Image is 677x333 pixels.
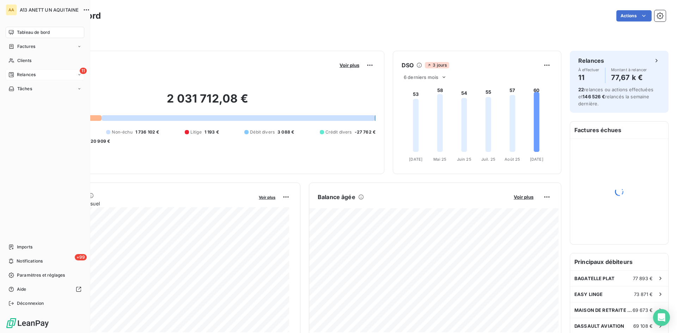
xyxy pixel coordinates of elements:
[633,323,653,329] span: 69 108 €
[40,92,376,113] h2: 2 031 712,08 €
[514,194,533,200] span: Voir plus
[574,291,603,297] span: EASY LINGE
[409,157,422,162] tspan: [DATE]
[17,86,32,92] span: Tâches
[578,72,599,83] h4: 11
[611,72,647,83] h4: 77,67 k €
[337,62,361,68] button: Voir plus
[578,87,653,106] span: relances ou actions effectuées et relancés la semaine dernière.
[75,254,87,260] span: +99
[481,157,495,162] tspan: Juil. 25
[6,317,49,329] img: Logo LeanPay
[653,309,670,326] div: Open Intercom Messenger
[6,284,84,295] a: Aide
[574,307,633,313] span: MAISON DE RETRAITE [GEOGRAPHIC_DATA]
[574,276,615,281] span: BAGATELLE PLAT
[205,129,219,135] span: 1 193 €
[112,129,132,135] span: Non-échu
[505,157,520,162] tspan: Août 25
[355,129,376,135] span: -27 762 €
[433,157,446,162] tspan: Mai 25
[616,10,652,21] button: Actions
[425,62,449,68] span: 3 jours
[578,68,599,72] span: À effectuer
[17,57,31,64] span: Clients
[89,138,110,144] span: -20 909 €
[17,244,32,250] span: Imports
[259,195,275,200] span: Voir plus
[80,68,87,74] span: 11
[404,74,438,80] span: 6 derniers mois
[611,68,647,72] span: Montant à relancer
[530,157,543,162] tspan: [DATE]
[583,94,605,99] span: 146 526 €
[578,87,584,92] span: 22
[17,300,44,307] span: Déconnexion
[17,72,36,78] span: Relances
[6,4,17,16] div: AA
[457,157,471,162] tspan: Juin 25
[633,307,653,313] span: 69 673 €
[17,272,65,278] span: Paramètres et réglages
[257,194,277,200] button: Voir plus
[277,129,294,135] span: 3 088 €
[325,129,352,135] span: Crédit divers
[340,62,359,68] span: Voir plus
[250,129,275,135] span: Débit divers
[20,7,79,13] span: A13 ANETT UN AQUITAINE
[17,43,35,50] span: Factures
[634,291,653,297] span: 73 871 €
[17,29,50,36] span: Tableau de bord
[318,193,355,201] h6: Balance âgée
[135,129,159,135] span: 1 736 102 €
[190,129,202,135] span: Litige
[570,122,668,138] h6: Factures échues
[512,194,536,200] button: Voir plus
[574,323,624,329] span: DASSAULT AVIATION
[633,276,653,281] span: 77 893 €
[17,286,26,292] span: Aide
[578,56,604,65] h6: Relances
[402,61,414,69] h6: DSO
[570,253,668,270] h6: Principaux débiteurs
[17,258,43,264] span: Notifications
[40,200,254,207] span: Chiffre d'affaires mensuel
